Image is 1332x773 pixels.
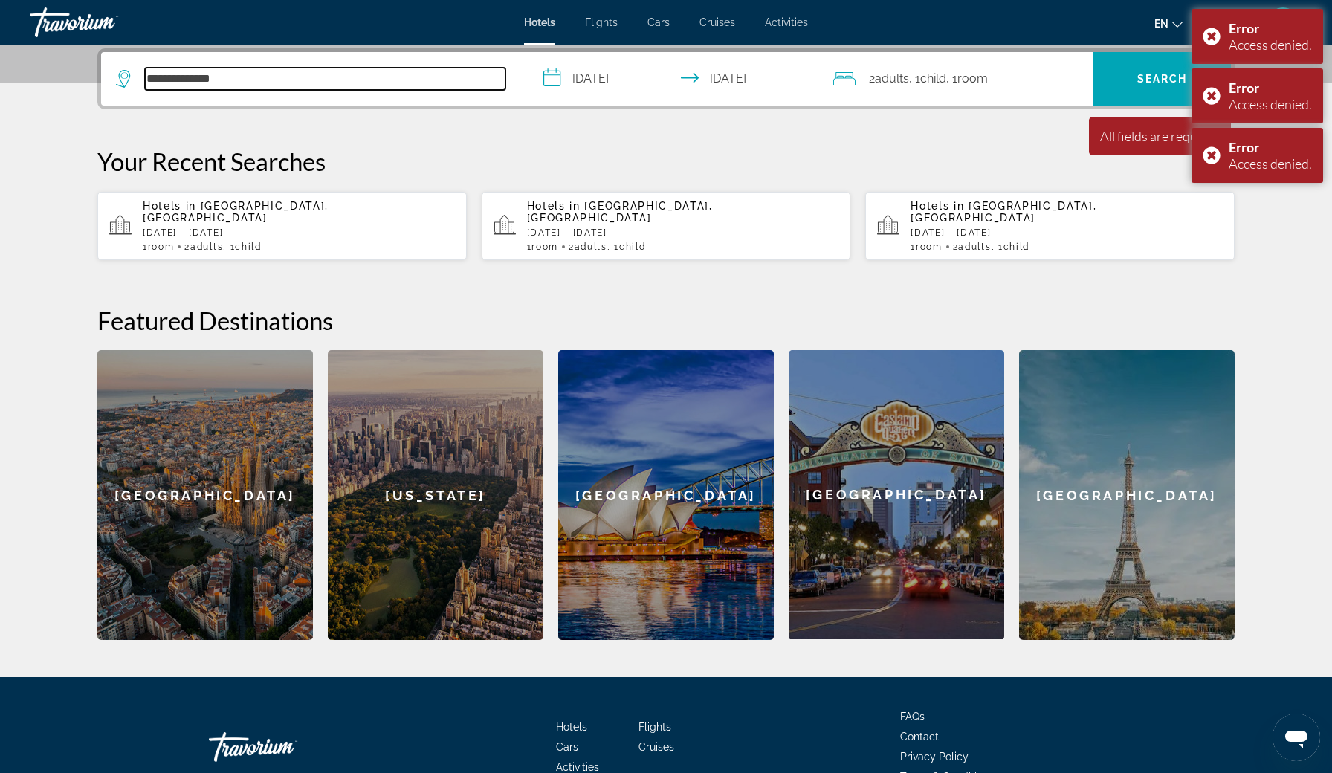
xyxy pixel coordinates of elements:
div: Access denied. [1229,36,1312,53]
p: [DATE] - [DATE] [911,227,1223,238]
a: Privacy Policy [900,751,969,763]
span: Hotels in [143,200,196,212]
a: Paris[GEOGRAPHIC_DATA] [1019,350,1235,640]
a: Flights [638,721,671,733]
button: Travelers: 2 adults, 1 child [818,52,1093,106]
span: Room [916,242,943,252]
a: Travorium [30,3,178,42]
span: , 1 [946,68,988,89]
a: Hotels [556,721,587,733]
span: Child [619,242,645,252]
h2: Featured Destinations [97,305,1235,335]
span: Adults [575,242,607,252]
a: FAQs [900,711,925,722]
span: Child [1003,242,1029,252]
div: Error [1229,80,1312,96]
span: , 1 [607,242,645,252]
span: , 1 [992,242,1029,252]
span: [GEOGRAPHIC_DATA], [GEOGRAPHIC_DATA] [911,200,1096,224]
span: Hotels in [527,200,581,212]
div: Error [1229,139,1312,155]
span: Hotels in [911,200,964,212]
a: Contact [900,731,939,743]
a: Sydney[GEOGRAPHIC_DATA] [558,350,774,640]
div: Access denied. [1229,96,1312,112]
span: 2 [569,242,607,252]
a: Hotels [524,16,555,28]
span: 2 [869,68,909,89]
div: Access denied. [1229,155,1312,172]
a: Go Home [209,725,358,769]
div: Search widget [101,52,1231,106]
span: Child [235,242,261,252]
p: [DATE] - [DATE] [527,227,839,238]
span: 2 [953,242,992,252]
a: Activities [765,16,808,28]
iframe: Кнопка запуска окна обмена сообщениями [1273,714,1320,761]
button: User Menu [1264,7,1302,38]
span: 1 [143,242,174,252]
span: [GEOGRAPHIC_DATA], [GEOGRAPHIC_DATA] [527,200,713,224]
button: Hotels in [GEOGRAPHIC_DATA], [GEOGRAPHIC_DATA][DATE] - [DATE]1Room2Adults, 1Child [482,191,851,261]
div: [GEOGRAPHIC_DATA] [97,350,313,640]
span: Child [920,71,946,85]
button: Select check in and out date [528,52,818,106]
div: [GEOGRAPHIC_DATA] [1019,350,1235,640]
div: [GEOGRAPHIC_DATA] [789,350,1004,639]
button: Hotels in [GEOGRAPHIC_DATA], [GEOGRAPHIC_DATA][DATE] - [DATE]1Room2Adults, 1Child [97,191,467,261]
span: , 1 [223,242,261,252]
p: [DATE] - [DATE] [143,227,455,238]
span: Search [1137,73,1188,85]
a: Barcelona[GEOGRAPHIC_DATA] [97,350,313,640]
div: [US_STATE] [328,350,543,640]
span: 2 [184,242,223,252]
a: San Diego[GEOGRAPHIC_DATA] [789,350,1004,640]
div: All fields are required [1100,128,1220,144]
div: [GEOGRAPHIC_DATA] [558,350,774,640]
span: 1 [527,242,558,252]
span: Adults [958,242,991,252]
a: Cars [647,16,670,28]
a: Activities [556,761,599,773]
div: Error [1229,20,1312,36]
span: Room [148,242,175,252]
span: Adults [875,71,909,85]
span: Room [957,71,988,85]
span: [GEOGRAPHIC_DATA], [GEOGRAPHIC_DATA] [143,200,329,224]
a: Cars [556,741,578,753]
a: Cruises [699,16,735,28]
span: , 1 [909,68,946,89]
span: en [1154,18,1168,30]
button: Change language [1154,13,1183,34]
span: Adults [190,242,223,252]
a: Flights [585,16,618,28]
span: 1 [911,242,942,252]
p: Your Recent Searches [97,146,1235,176]
a: New York[US_STATE] [328,350,543,640]
a: Cruises [638,741,674,753]
button: Search [1093,52,1231,106]
input: Search hotel destination [145,68,505,90]
span: Room [531,242,558,252]
button: Hotels in [GEOGRAPHIC_DATA], [GEOGRAPHIC_DATA][DATE] - [DATE]1Room2Adults, 1Child [865,191,1235,261]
